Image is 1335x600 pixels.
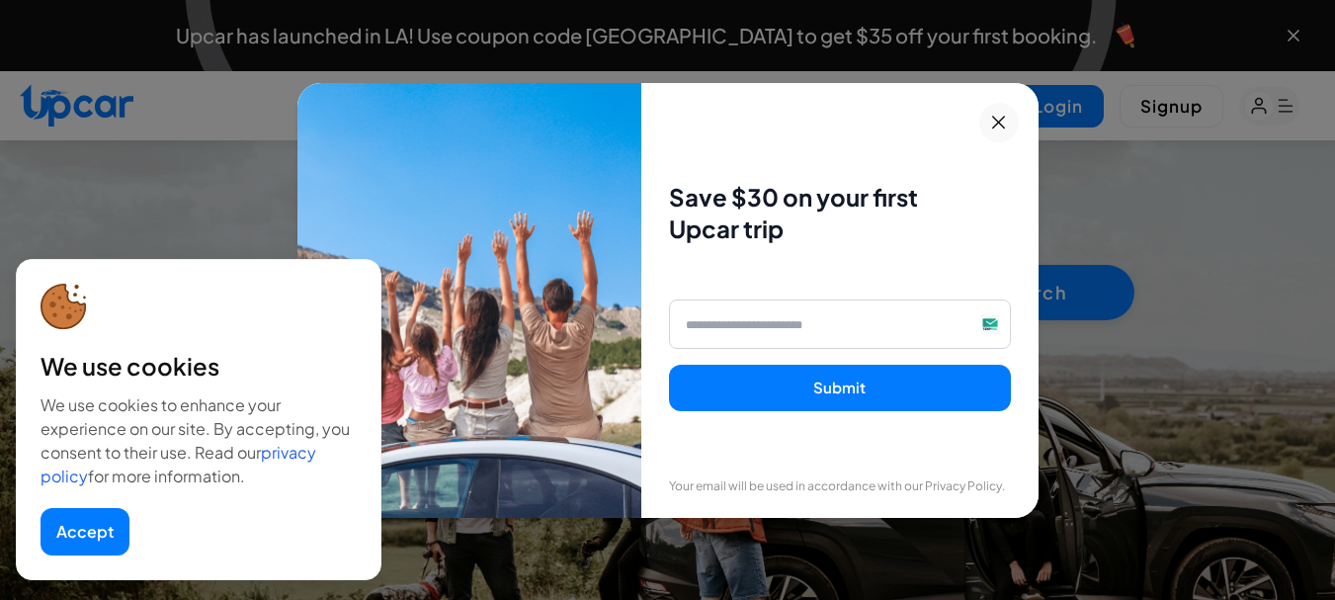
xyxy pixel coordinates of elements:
img: Family enjoying car ride [297,83,642,518]
p: Your email will be used in accordance with our Privacy Policy. [669,478,1010,494]
h3: Save $30 on your first Upcar trip [669,181,1010,244]
button: Submit [669,365,1010,411]
img: cookie-icon.svg [41,284,87,330]
div: We use cookies to enhance your experience on our site. By accepting, you consent to their use. Re... [41,393,357,488]
div: We use cookies [41,350,357,382]
button: Accept [41,508,129,556]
